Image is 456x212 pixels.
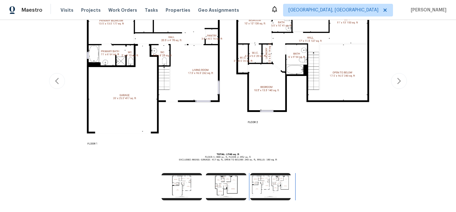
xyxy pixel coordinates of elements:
[108,7,137,13] span: Work Orders
[22,7,42,13] span: Maestro
[60,7,73,13] span: Visits
[288,7,378,13] span: [GEOGRAPHIC_DATA], [GEOGRAPHIC_DATA]
[206,173,246,200] img: https://cabinet-assets.s3.amazonaws.com/production/storage/4f58d780-8405-4e51-9f3c-9857c823e87a.p...
[250,173,291,200] img: https://cabinet-assets.s3.amazonaws.com/production/storage/7e029795-2515-457c-b619-20fb11577146.p...
[408,7,446,13] span: [PERSON_NAME]
[145,8,158,12] span: Tasks
[198,7,239,13] span: Geo Assignments
[166,7,190,13] span: Properties
[81,7,101,13] span: Projects
[161,173,202,200] img: https://cabinet-assets.s3.amazonaws.com/production/storage/eb9565d2-1e75-4c9a-8fa0-780d9bc56cf8.p...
